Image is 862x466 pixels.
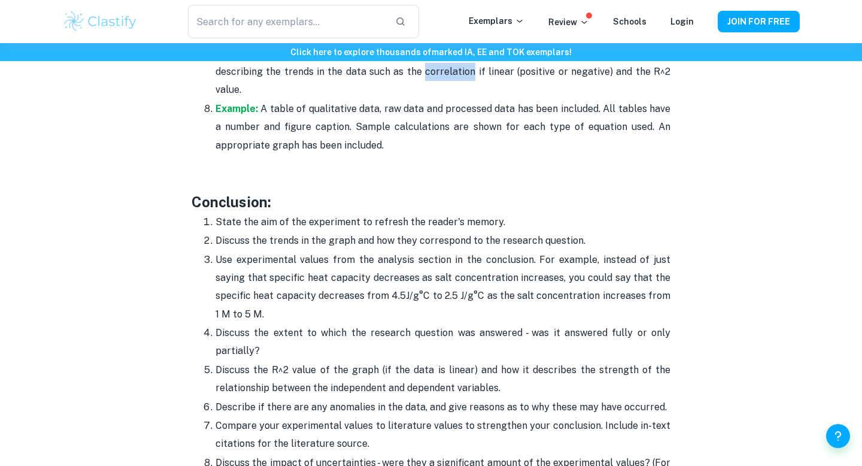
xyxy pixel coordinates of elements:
[188,5,386,38] input: Search for any exemplars...
[62,10,138,34] img: Clastify logo
[2,46,860,59] h6: Click here to explore thousands of marked IA, EE and TOK exemplars !
[192,191,670,213] h3: Conclusion:
[215,361,670,398] p: Discuss the R^2 value of the graph (if the data is linear) and how it describes the strength of t...
[469,14,524,28] p: Exemplars
[215,251,670,324] p: Use experimental values from the analysis section in the conclusion. For example, instead of just...
[215,103,258,114] a: Example:
[548,16,589,29] p: Review
[215,100,670,155] p: A table of qualitative data, raw data and processed data has been included. All tables have a num...
[215,324,670,361] p: Discuss the extent to which the research question was answered - was it answered fully or only pa...
[215,232,670,250] p: Discuss the trends in the graph and how they correspond to the research question.
[670,17,694,26] a: Login
[215,398,670,416] p: Describe if there are any anomalies in the data, and give reasons as to why these may have occurred.
[826,424,850,448] button: Help and Feedback
[718,11,800,32] button: JOIN FOR FREE
[215,417,670,453] p: Compare your experimental values to literature values to strengthen your conclusion. Include in-t...
[215,213,670,231] p: State the aim of the experiment to refresh the reader's memory.
[215,26,670,99] p: Include a graph of the processed data versus the independent variable. Include a graph title, axi...
[215,290,670,319] span: J/g°C to 2.5 J/g°C as the salt concentration increases from 1 M to 5 M.
[613,17,646,26] a: Schools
